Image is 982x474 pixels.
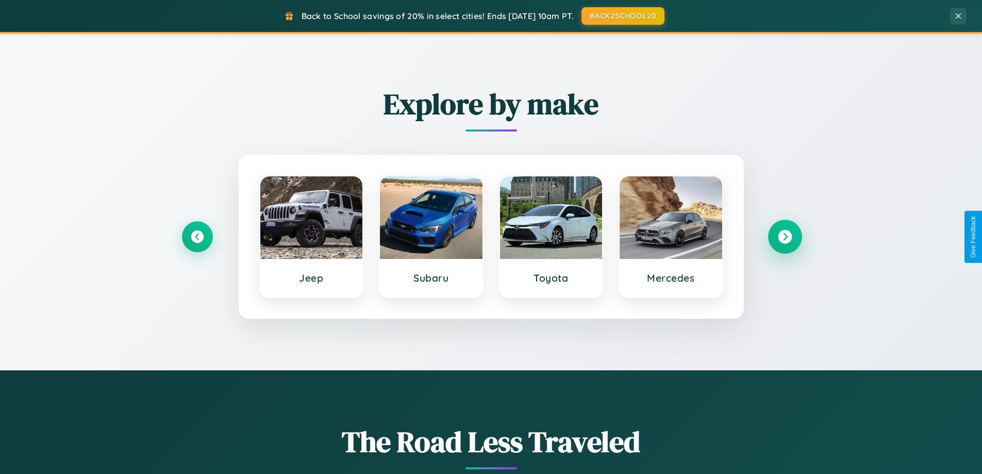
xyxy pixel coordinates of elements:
[390,272,472,284] h3: Subaru
[271,272,353,284] h3: Jeep
[630,272,712,284] h3: Mercedes
[510,272,592,284] h3: Toyota
[182,84,801,124] h2: Explore by make
[302,11,574,21] span: Back to School savings of 20% in select cities! Ends [DATE] 10am PT.
[970,216,977,258] div: Give Feedback
[581,7,664,25] button: BACK2SCHOOL20
[182,422,801,462] h1: The Road Less Traveled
